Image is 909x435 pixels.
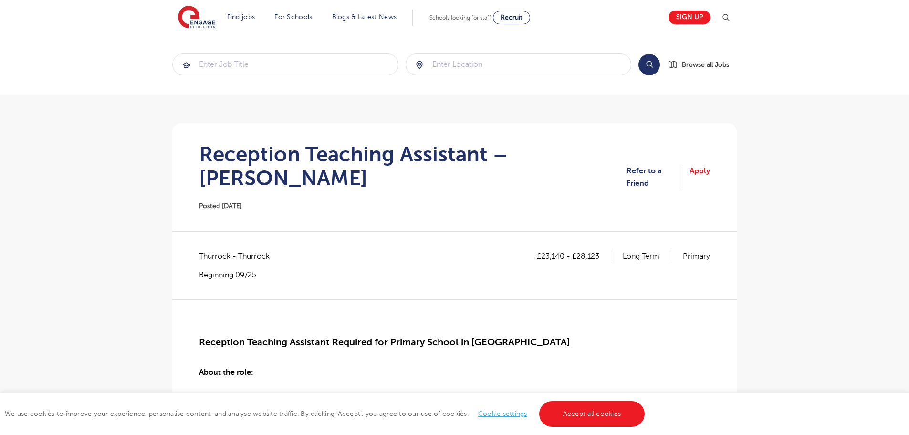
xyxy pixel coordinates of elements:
p: Beginning 09/25 [199,270,279,280]
a: Blogs & Latest News [332,13,397,21]
h1: Reception Teaching Assistant – [PERSON_NAME] [199,142,627,190]
a: Sign up [669,11,710,24]
a: Accept all cookies [539,401,645,427]
input: Submit [173,54,398,75]
p: £23,140 - £28,123 [537,250,611,263]
a: Recruit [493,11,530,24]
a: Find jobs [227,13,255,21]
span: About the role: [199,368,253,377]
input: Submit [406,54,631,75]
p: Primary [683,250,710,263]
div: Submit [406,53,632,75]
p: Long Term [623,250,671,263]
a: For Schools [274,13,312,21]
span: Reception Teaching Assistant Required for Primary School in [GEOGRAPHIC_DATA] [199,337,570,348]
a: Refer to a Friend [627,165,683,190]
span: Posted [DATE] [199,202,242,210]
div: Submit [172,53,398,75]
span: We use cookies to improve your experience, personalise content, and analyse website traffic. By c... [5,410,647,417]
span: Thurrock - Thurrock [199,250,279,263]
a: Browse all Jobs [668,59,737,70]
a: Apply [690,165,710,190]
span: Schools looking for staff [429,14,491,21]
span: Recruit [501,14,522,21]
button: Search [638,54,660,75]
img: Engage Education [178,6,215,30]
span: Browse all Jobs [682,59,729,70]
a: Cookie settings [478,410,527,417]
